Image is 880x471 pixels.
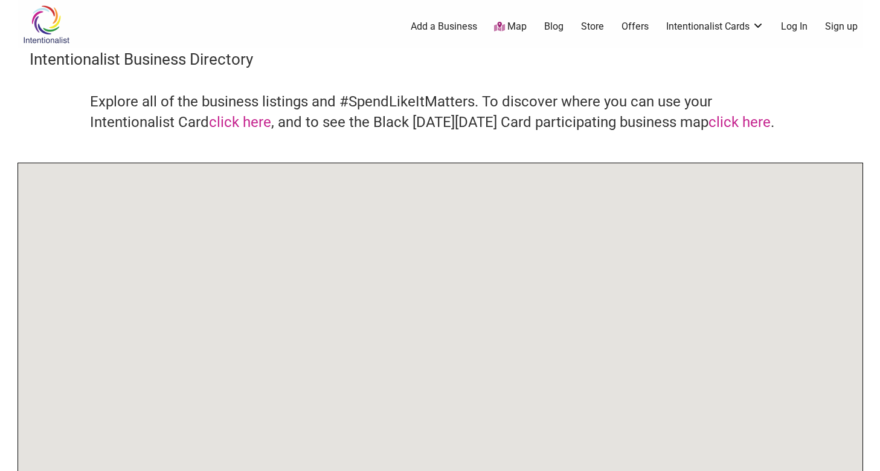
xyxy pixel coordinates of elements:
[494,20,527,34] a: Map
[90,92,791,132] h4: Explore all of the business listings and #SpendLikeItMatters. To discover where you can use your ...
[666,20,764,33] a: Intentionalist Cards
[781,20,808,33] a: Log In
[581,20,604,33] a: Store
[825,20,858,33] a: Sign up
[18,5,75,44] img: Intentionalist
[708,114,771,131] a: click here
[30,48,851,70] h3: Intentionalist Business Directory
[621,20,649,33] a: Offers
[411,20,477,33] a: Add a Business
[209,114,271,131] a: click here
[544,20,564,33] a: Blog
